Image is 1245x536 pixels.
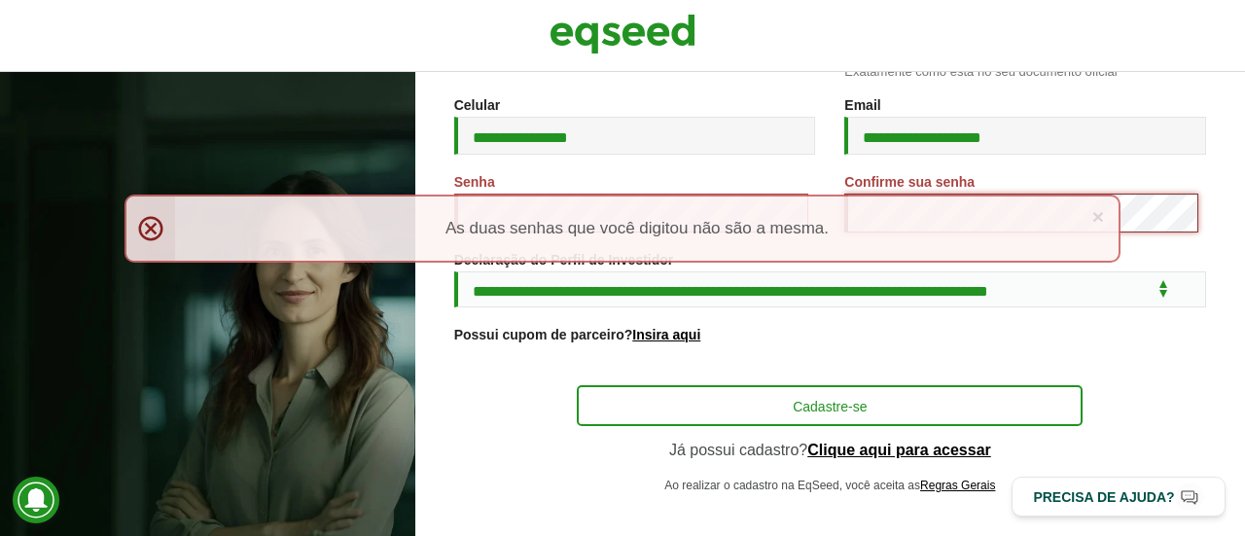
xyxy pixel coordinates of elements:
label: Email [844,98,880,112]
div: Exatamente como está no seu documento oficial [844,65,1206,78]
a: × [1092,206,1104,227]
label: Senha [454,175,495,189]
label: Confirme sua senha [844,175,975,189]
a: Insira aqui [632,328,700,341]
a: Clique aqui para acessar [807,443,991,458]
p: Ao realizar o cadastro na EqSeed, você aceita as [577,479,1083,492]
a: Regras Gerais [920,480,995,491]
p: Já possui cadastro? [577,441,1083,459]
button: Cadastre-se [577,385,1083,426]
img: EqSeed Logo [550,10,695,58]
label: Celular [454,98,500,112]
label: Possui cupom de parceiro? [454,328,701,341]
div: As duas senhas que você digitou não são a mesma. [124,195,1120,263]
